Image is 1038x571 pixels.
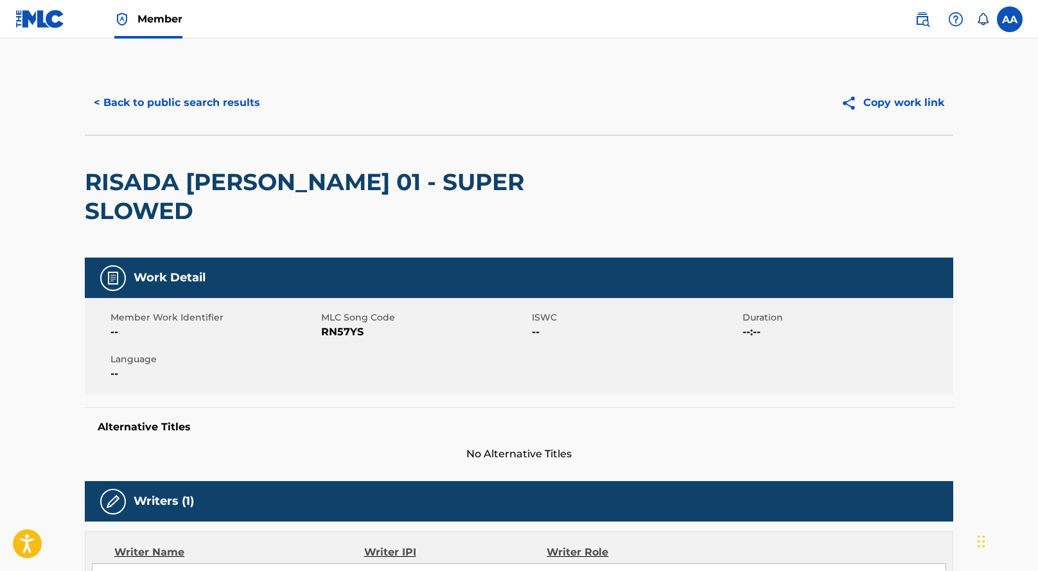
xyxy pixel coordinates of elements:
iframe: Resource Center [1002,374,1038,477]
span: -- [532,324,739,340]
img: Copy work link [841,95,863,111]
iframe: Chat Widget [974,509,1038,571]
h5: Work Detail [134,270,206,285]
h5: Writers (1) [134,494,194,509]
span: Duration [743,311,950,324]
img: Writers [105,494,121,509]
img: MLC Logo [15,10,65,28]
span: Member Work Identifier [110,311,318,324]
span: Member [137,12,182,26]
span: RN57YS [321,324,529,340]
img: Top Rightsholder [114,12,130,27]
div: Drag [978,522,985,561]
span: MLC Song Code [321,311,529,324]
div: User Menu [997,6,1023,32]
a: Public Search [910,6,935,32]
div: Writer IPI [364,545,547,560]
span: ISWC [532,311,739,324]
h2: RISADA [PERSON_NAME] 01 - SUPER SLOWED [85,168,606,225]
span: -- [110,366,318,382]
div: Writer Role [547,545,713,560]
div: Notifications [976,13,989,26]
span: Language [110,353,318,366]
button: < Back to public search results [85,87,269,119]
span: No Alternative Titles [85,446,953,462]
img: Work Detail [105,270,121,286]
span: --:-- [743,324,950,340]
div: Help [943,6,969,32]
div: Writer Name [114,545,364,560]
h5: Alternative Titles [98,421,940,434]
span: -- [110,324,318,340]
img: search [915,12,930,27]
img: help [948,12,963,27]
button: Copy work link [832,87,953,119]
